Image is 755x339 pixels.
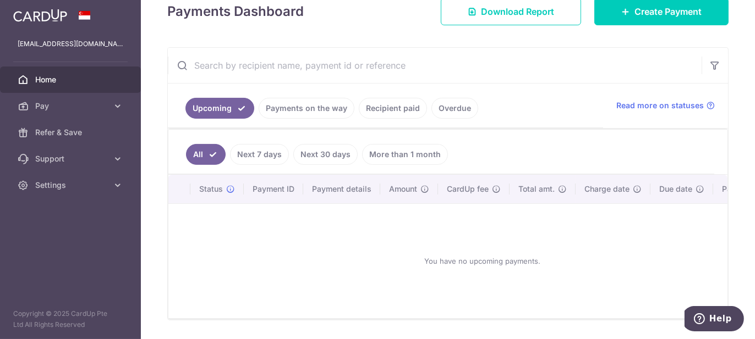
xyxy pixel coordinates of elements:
[481,5,554,18] span: Download Report
[199,184,223,194] span: Status
[303,175,380,203] th: Payment details
[35,127,108,138] span: Refer & Save
[616,100,704,111] span: Read more on statuses
[447,184,489,194] span: CardUp fee
[362,144,448,165] a: More than 1 month
[293,144,358,165] a: Next 30 days
[634,5,702,18] span: Create Payment
[659,184,692,194] span: Due date
[35,153,108,164] span: Support
[185,98,254,119] a: Upcoming
[35,74,108,85] span: Home
[35,101,108,112] span: Pay
[167,2,304,21] h4: Payments Dashboard
[18,38,123,49] p: [EMAIL_ADDRESS][DOMAIN_NAME]
[584,184,630,194] span: Charge date
[244,175,303,203] th: Payment ID
[518,184,555,194] span: Total amt.
[230,144,289,165] a: Next 7 days
[616,100,715,111] a: Read more on statuses
[186,144,226,165] a: All
[35,180,108,191] span: Settings
[168,48,702,83] input: Search by recipient name, payment id or reference
[389,184,417,194] span: Amount
[431,98,478,119] a: Overdue
[13,9,67,22] img: CardUp
[259,98,354,119] a: Payments on the way
[685,306,744,334] iframe: Opens a widget where you can find more information
[359,98,427,119] a: Recipient paid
